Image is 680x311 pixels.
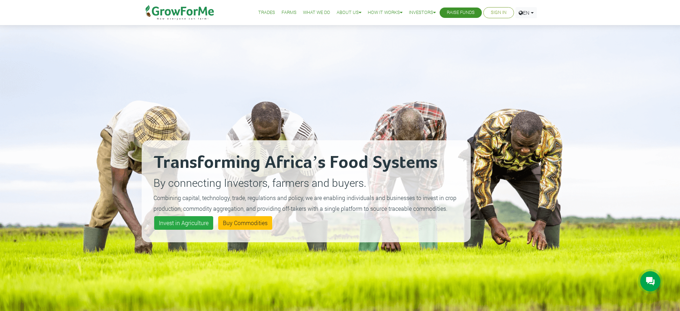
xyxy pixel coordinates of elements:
a: Investors [409,9,436,16]
a: EN [515,7,537,18]
a: Buy Commodities [218,216,272,230]
a: About Us [337,9,361,16]
a: How it Works [368,9,402,16]
a: What We Do [303,9,330,16]
h2: Transforming Africa’s Food Systems [153,152,459,174]
a: Trades [258,9,275,16]
a: Raise Funds [447,9,475,16]
a: Farms [282,9,297,16]
a: Sign In [491,9,507,16]
a: Invest in Agriculture [154,216,213,230]
p: By connecting Investors, farmers and buyers. [153,175,459,191]
small: Combining capital, technology, trade, regulations and policy, we are enabling individuals and bus... [153,194,456,212]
